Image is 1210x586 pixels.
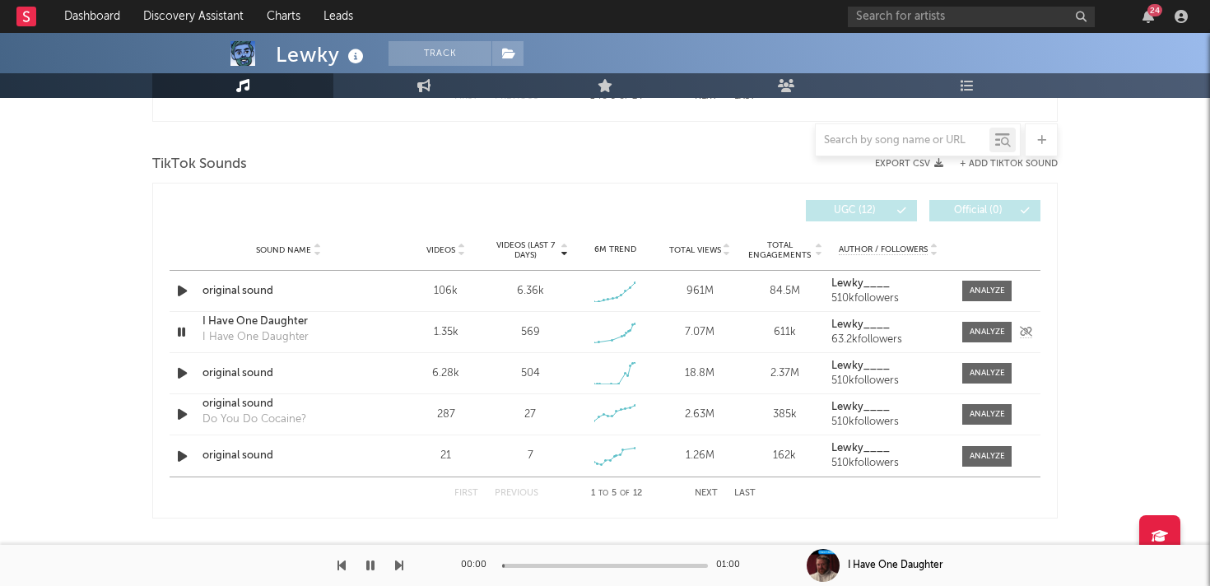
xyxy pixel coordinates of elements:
[747,283,823,300] div: 84.5M
[202,448,375,464] a: original sound
[454,489,478,498] button: First
[202,365,375,382] a: original sound
[875,159,943,169] button: Export CSV
[577,244,654,256] div: 6M Trend
[747,365,823,382] div: 2.37M
[817,206,892,216] span: UGC ( 12 )
[747,448,823,464] div: 162k
[831,458,946,469] div: 510k followers
[734,489,756,498] button: Last
[492,240,559,260] span: Videos (last 7 days)
[256,245,311,255] span: Sound Name
[521,365,540,382] div: 504
[943,160,1058,169] button: + Add TikTok Sound
[831,416,946,428] div: 510k followers
[662,407,738,423] div: 2.63M
[202,314,375,330] a: I Have One Daughter
[521,324,540,341] div: 569
[598,93,607,100] span: to
[662,448,738,464] div: 1.26M
[848,558,943,573] div: I Have One Daughter
[831,360,890,371] strong: Lewky____
[831,443,946,454] a: Lewky____
[929,200,1040,221] button: Official(0)
[407,324,484,341] div: 1.35k
[662,365,738,382] div: 18.8M
[747,240,813,260] span: Total Engagements
[426,245,455,255] span: Videos
[695,489,718,498] button: Next
[152,155,247,174] span: TikTok Sounds
[831,278,946,290] a: Lewky____
[407,365,484,382] div: 6.28k
[816,134,989,147] input: Search by song name or URL
[620,490,630,497] span: of
[831,293,946,305] div: 510k followers
[662,283,738,300] div: 961M
[960,160,1058,169] button: + Add TikTok Sound
[202,396,375,412] a: original sound
[202,412,306,428] div: Do You Do Cocaine?
[831,319,890,330] strong: Lewky____
[407,448,484,464] div: 21
[831,360,946,372] a: Lewky____
[831,402,890,412] strong: Lewky____
[1143,10,1154,23] button: 24
[276,41,368,68] div: Lewky
[747,407,823,423] div: 385k
[940,206,1016,216] span: Official ( 0 )
[831,443,890,453] strong: Lewky____
[839,244,928,255] span: Author / Followers
[528,448,533,464] div: 7
[495,489,538,498] button: Previous
[831,375,946,387] div: 510k followers
[598,490,608,497] span: to
[202,329,309,346] div: I Have One Daughter
[524,407,536,423] div: 27
[662,324,738,341] div: 7.07M
[747,324,823,341] div: 611k
[461,556,494,575] div: 00:00
[571,484,662,504] div: 1 5 12
[806,200,917,221] button: UGC(12)
[389,41,491,66] button: Track
[848,7,1095,27] input: Search for artists
[517,283,544,300] div: 6.36k
[202,283,375,300] a: original sound
[716,556,749,575] div: 01:00
[669,245,721,255] span: Total Views
[831,334,946,346] div: 63.2k followers
[407,283,484,300] div: 106k
[831,402,946,413] a: Lewky____
[831,319,946,331] a: Lewky____
[407,407,484,423] div: 287
[619,93,629,100] span: of
[831,278,890,289] strong: Lewky____
[1147,4,1162,16] div: 24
